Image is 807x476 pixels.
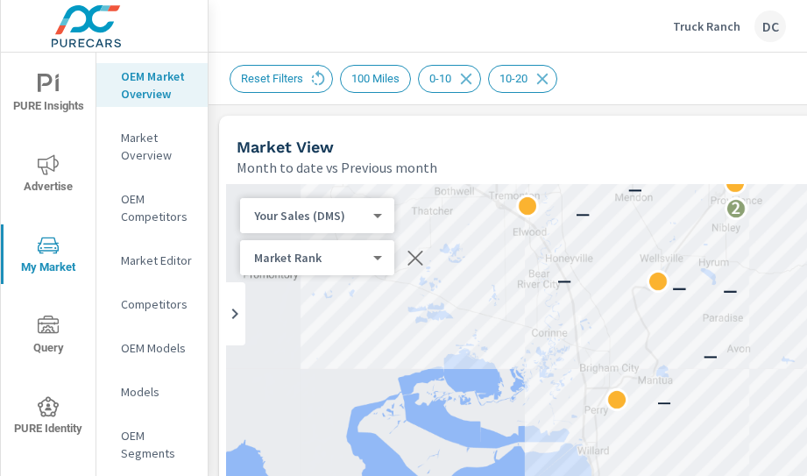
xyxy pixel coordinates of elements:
[672,277,687,298] p: —
[121,190,194,225] p: OEM Competitors
[121,252,194,269] p: Market Editor
[230,72,314,85] span: Reset Filters
[237,157,437,178] p: Month to date vs Previous month
[96,335,208,361] div: OEM Models
[237,138,334,156] h5: Market View
[6,396,90,439] span: PURE Identity
[6,235,90,278] span: My Market
[341,72,410,85] span: 100 Miles
[96,186,208,230] div: OEM Competitors
[240,208,380,224] div: Your Sales (DMS)
[254,208,366,224] p: Your Sales (DMS)
[723,280,738,301] p: —
[673,18,740,34] p: Truck Ranch
[754,11,786,42] div: DC
[96,291,208,317] div: Competitors
[419,72,462,85] span: 0-10
[240,250,380,266] div: Your Sales (DMS)
[488,65,557,93] div: 10-20
[657,391,672,412] p: —
[557,270,572,291] p: —
[418,65,481,93] div: 0-10
[121,129,194,164] p: Market Overview
[6,74,90,117] span: PURE Insights
[230,65,333,93] div: Reset Filters
[121,67,194,103] p: OEM Market Overview
[121,339,194,357] p: OEM Models
[96,63,208,107] div: OEM Market Overview
[96,124,208,168] div: Market Overview
[254,250,366,266] p: Market Rank
[577,203,591,224] p: —
[121,427,194,462] p: OEM Segments
[121,383,194,401] p: Models
[96,423,208,466] div: OEM Segments
[704,345,719,366] p: —
[489,72,538,85] span: 10-20
[96,379,208,405] div: Models
[6,154,90,197] span: Advertise
[731,197,740,218] p: 2
[121,295,194,313] p: Competitors
[6,316,90,359] span: Query
[628,179,643,200] p: —
[96,247,208,274] div: Market Editor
